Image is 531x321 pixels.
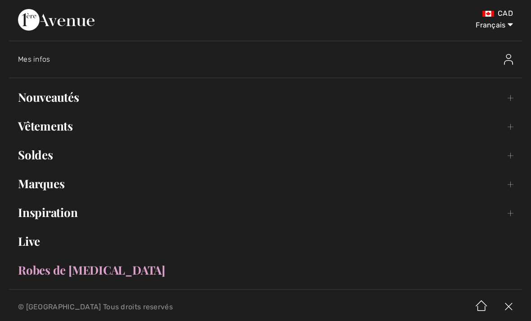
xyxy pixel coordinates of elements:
[495,293,522,321] img: X
[18,304,312,310] p: © [GEOGRAPHIC_DATA] Tous droits reservés
[9,203,522,222] a: Inspiration
[9,145,522,165] a: Soldes
[9,174,522,194] a: Marques
[468,293,495,321] img: Accueil
[504,54,513,65] img: Mes infos
[18,9,94,31] img: 1ère Avenue
[9,87,522,107] a: Nouveautés
[18,55,50,63] span: Mes infos
[9,260,522,280] a: Robes de [MEDICAL_DATA]
[312,9,513,18] div: CAD
[9,116,522,136] a: Vêtements
[18,45,522,74] a: Mes infosMes infos
[9,231,522,251] a: Live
